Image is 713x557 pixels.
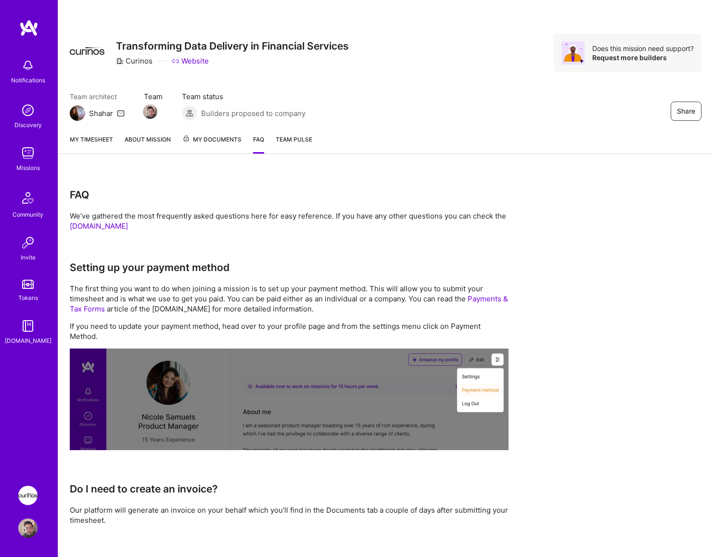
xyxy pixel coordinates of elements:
h3: Do I need to create an invoice? [70,483,509,495]
div: Shahar [89,108,113,118]
a: Curinos: Transforming Data Delivery in Financial Services [16,486,40,505]
img: Team Architect [70,105,85,121]
i: icon CompanyGray [116,57,124,65]
button: Share [671,102,701,121]
img: Invite [18,233,38,252]
div: Missions [16,163,40,173]
a: Team Pulse [276,134,312,154]
a: Payments & Tax Forms [70,294,508,313]
div: Request more builders [592,53,694,62]
img: logo [19,19,38,37]
p: If you need to update your payment method, head over to your profile page and from the settings m... [70,321,509,341]
span: Team [144,91,163,102]
h3: Setting up your payment method [70,261,509,273]
img: Avatar [561,41,585,65]
img: Company Logo [70,34,104,68]
img: discovery [18,101,38,120]
img: User Avatar [18,518,38,538]
p: The first thing you want to do when joining a mission is to set up your payment method. This will... [70,284,509,314]
div: Notifications [11,75,45,85]
div: Invite [21,252,36,262]
a: My Documents [182,134,242,154]
img: guide book [18,316,38,336]
div: Community [13,209,43,220]
span: My Documents [182,134,242,145]
span: Team architect [70,91,125,102]
p: We’ve gathered the most frequently asked questions here for easy reference. If you have any other... [70,211,509,231]
div: [DOMAIN_NAME] [5,336,51,346]
img: Curinos: Transforming Data Delivery in Financial Services [18,486,38,505]
div: Curinos [116,56,153,66]
div: Does this mission need support? [592,44,694,53]
img: bell [18,56,38,75]
img: teamwork [18,143,38,163]
a: Website [172,56,209,66]
div: Tokens [18,293,38,303]
i: icon Mail [117,109,125,117]
a: Team Member Avatar [144,104,156,120]
img: Setting up your payment method [70,349,509,450]
a: My timesheet [70,134,113,154]
h3: FAQ [70,189,509,201]
a: FAQ [253,134,264,154]
span: Team Pulse [276,136,312,143]
img: Team Member Avatar [143,104,157,119]
span: Builders proposed to company [201,108,306,118]
img: tokens [22,280,34,289]
span: Team status [182,91,306,102]
a: User Avatar [16,518,40,538]
img: Builders proposed to company [182,105,197,121]
h3: Transforming Data Delivery in Financial Services [116,40,349,52]
img: Community [16,186,39,209]
p: Our platform will generate an invoice on your behalf which you’ll find in the Documents tab a cou... [70,505,509,525]
span: Share [677,106,695,116]
a: About Mission [125,134,171,154]
div: Discovery [14,120,42,130]
a: [DOMAIN_NAME] [70,221,128,231]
